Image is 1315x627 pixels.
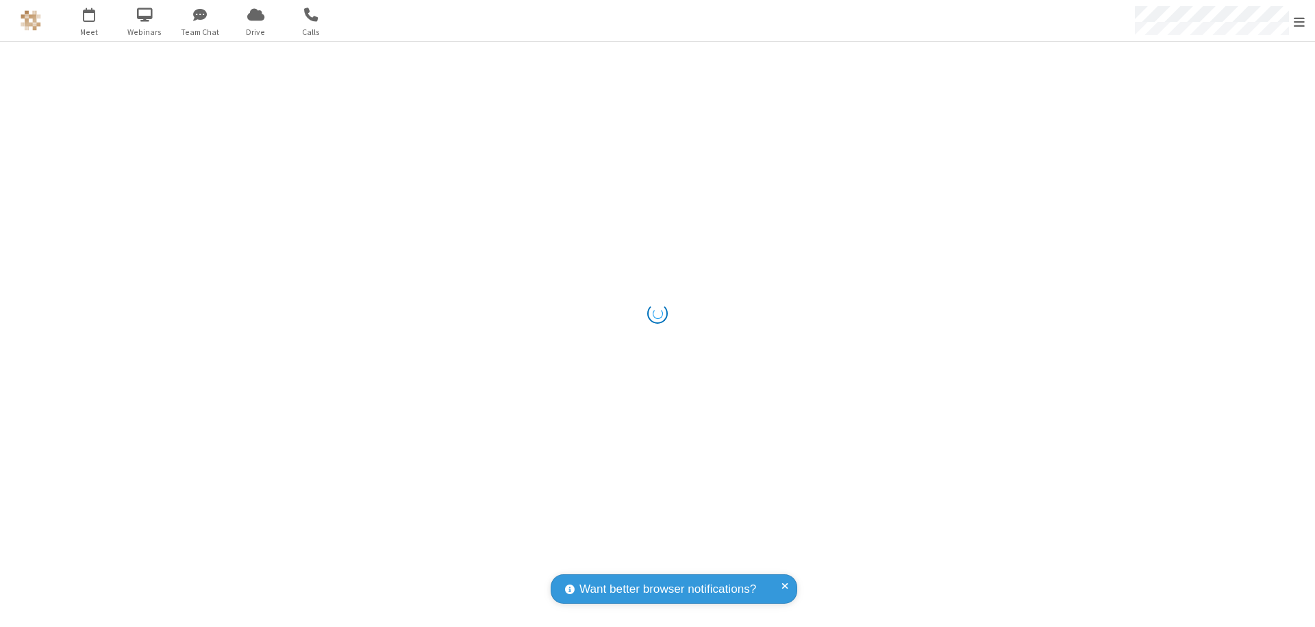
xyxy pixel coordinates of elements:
[21,10,41,31] img: QA Selenium DO NOT DELETE OR CHANGE
[286,26,337,38] span: Calls
[64,26,115,38] span: Meet
[579,580,756,598] span: Want better browser notifications?
[119,26,171,38] span: Webinars
[230,26,281,38] span: Drive
[175,26,226,38] span: Team Chat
